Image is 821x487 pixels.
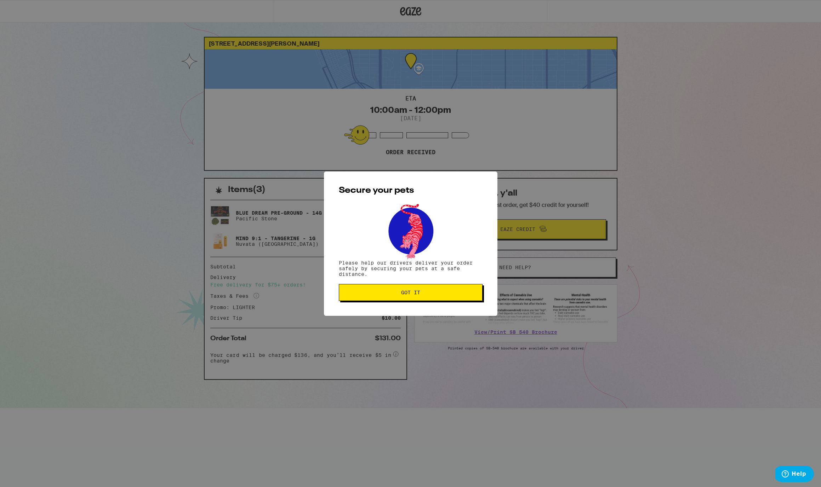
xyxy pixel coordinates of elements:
[339,284,483,301] button: Got it
[339,186,483,195] h2: Secure your pets
[401,290,420,295] span: Got it
[339,260,483,277] p: Please help our drivers deliver your order safely by securing your pets at a safe distance.
[382,202,440,260] img: pets
[775,466,814,483] iframe: Opens a widget where you can find more information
